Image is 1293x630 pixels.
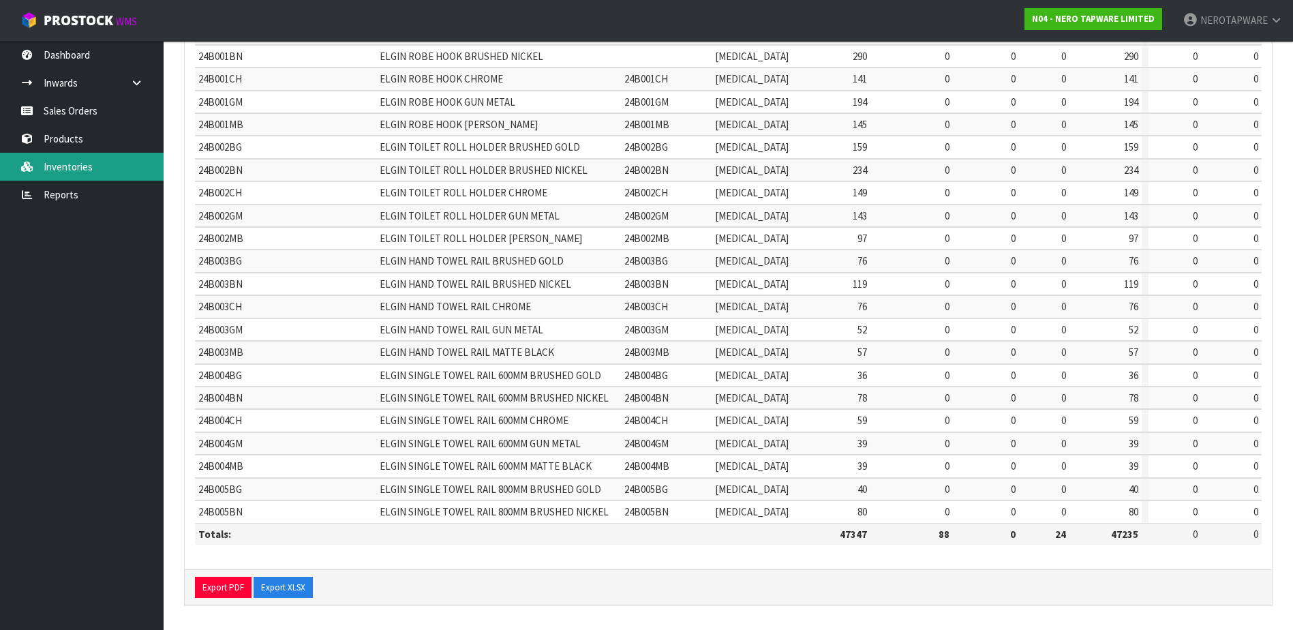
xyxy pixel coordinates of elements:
span: 0 [1011,369,1016,382]
span: ELGIN ROBE HOOK GUN METAL [380,95,515,108]
span: [MEDICAL_DATA] [715,95,789,108]
span: 24B004MB [624,460,669,472]
span: 0 [1061,460,1066,472]
span: 119 [1124,277,1138,290]
span: ELGIN HAND TOWEL RAIL CHROME [380,300,531,313]
span: 24B005BN [198,505,243,518]
span: 0 [1253,323,1258,336]
span: 0 [945,50,949,63]
span: 0 [945,118,949,131]
span: 0 [945,277,949,290]
span: [MEDICAL_DATA] [715,300,789,313]
span: 0 [945,164,949,177]
span: ELGIN SINGLE TOWEL RAIL 800MM BRUSHED NICKEL [380,505,609,518]
strong: Totals: [198,528,231,541]
span: 0 [1011,209,1016,222]
span: [MEDICAL_DATA] [715,186,789,199]
span: 24B001BN [198,50,243,63]
span: 78 [857,391,867,404]
span: 0 [945,300,949,313]
span: ELGIN HAND TOWEL RAIL MATTE BLACK [380,346,554,359]
span: 0 [1193,254,1198,267]
span: 0 [1253,277,1258,290]
span: 0 [1193,369,1198,382]
span: 0 [1193,164,1198,177]
span: ELGIN ROBE HOOK BRUSHED NICKEL [380,50,543,63]
span: [MEDICAL_DATA] [715,232,789,245]
span: 24B002GM [624,209,669,222]
span: 143 [1124,209,1138,222]
span: 0 [1253,414,1258,427]
span: 80 [857,505,867,518]
span: 141 [853,72,867,85]
strong: 47235 [1111,528,1138,541]
span: 0 [1253,232,1258,245]
strong: 0 [1010,528,1016,541]
span: 0 [1253,528,1258,541]
span: ELGIN TOILET ROLL HOLDER CHROME [380,186,547,199]
span: 24B003GM [624,323,669,336]
span: 78 [1129,391,1138,404]
span: 24B004CH [624,414,668,427]
span: [MEDICAL_DATA] [715,72,789,85]
span: 0 [1061,505,1066,518]
span: 0 [1011,505,1016,518]
button: Export XLSX [254,577,313,599]
span: 0 [1193,528,1198,541]
span: 159 [853,140,867,153]
span: 24B001MB [198,118,243,131]
span: 76 [857,254,867,267]
span: 36 [857,369,867,382]
span: 59 [1129,414,1138,427]
span: 0 [945,346,949,359]
span: 24B001GM [198,95,243,108]
span: 24B002BN [624,164,669,177]
span: 0 [945,209,949,222]
span: 39 [857,460,867,472]
span: [MEDICAL_DATA] [715,164,789,177]
span: 0 [1061,95,1066,108]
span: 24B004BG [198,369,242,382]
span: 0 [1061,277,1066,290]
span: [MEDICAL_DATA] [715,346,789,359]
span: 24B003BN [198,277,243,290]
span: 149 [1124,186,1138,199]
span: 0 [1193,505,1198,518]
span: 0 [945,483,949,496]
span: 0 [1253,437,1258,450]
span: 24B003BG [198,254,242,267]
span: 39 [1129,437,1138,450]
span: 0 [945,505,949,518]
span: 24B005BG [198,483,242,496]
span: 0 [1011,254,1016,267]
span: 141 [1124,72,1138,85]
span: 24B002BN [198,164,243,177]
span: 0 [1253,505,1258,518]
span: 0 [1193,300,1198,313]
span: 0 [945,254,949,267]
span: 24B005BN [624,505,669,518]
span: 76 [1129,254,1138,267]
span: 0 [1061,323,1066,336]
span: 0 [945,414,949,427]
span: 24B001MB [624,118,669,131]
span: [MEDICAL_DATA] [715,118,789,131]
span: 24B002GM [198,209,243,222]
span: 0 [1253,209,1258,222]
span: 0 [1253,95,1258,108]
span: 0 [1253,50,1258,63]
span: 24B001CH [624,72,668,85]
span: 24B005BG [624,483,668,496]
span: 0 [1061,186,1066,199]
span: 57 [1129,346,1138,359]
span: 0 [945,95,949,108]
span: [MEDICAL_DATA] [715,391,789,404]
span: 52 [1129,323,1138,336]
span: 0 [1193,140,1198,153]
span: 40 [1129,483,1138,496]
span: [MEDICAL_DATA] [715,414,789,427]
span: 145 [1124,118,1138,131]
span: 0 [1253,369,1258,382]
span: 0 [1193,186,1198,199]
span: ELGIN SINGLE TOWEL RAIL 800MM BRUSHED GOLD [380,483,601,496]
